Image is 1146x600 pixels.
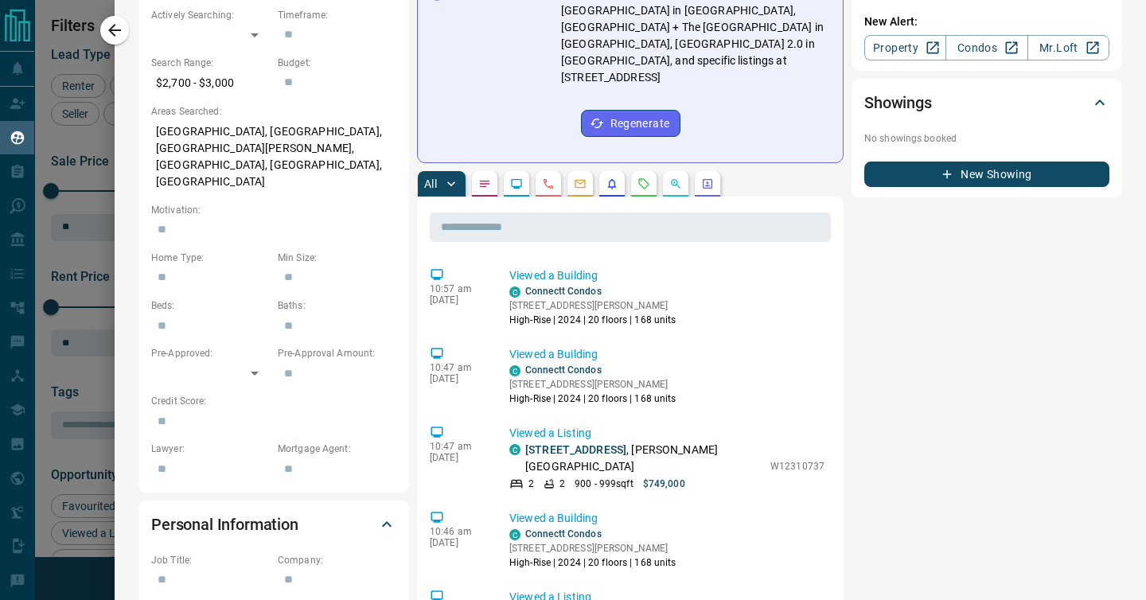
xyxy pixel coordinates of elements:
a: Property [864,35,946,60]
button: New Showing [864,162,1109,187]
svg: Requests [637,177,650,190]
p: Areas Searched: [151,104,396,119]
p: 10:47 am [430,441,485,452]
p: Actively Searching: [151,8,270,22]
a: Connectt Condos [525,528,602,540]
p: Lawyer: [151,442,270,456]
a: [STREET_ADDRESS] [525,443,626,456]
svg: Listing Alerts [606,177,618,190]
div: condos.ca [509,529,520,540]
p: 900 - 999 sqft [575,477,633,491]
p: Viewed a Listing [509,425,824,442]
p: 2 [528,477,534,491]
p: , [PERSON_NAME][GEOGRAPHIC_DATA] [525,442,762,475]
p: High-Rise | 2024 | 20 floors | 168 units [509,555,676,570]
p: No showings booked [864,131,1109,146]
p: [DATE] [430,373,485,384]
a: Condos [945,35,1027,60]
svg: Emails [574,177,587,190]
p: [DATE] [430,452,485,463]
p: Credit Score: [151,394,396,408]
a: Connectt Condos [525,364,602,376]
p: [STREET_ADDRESS][PERSON_NAME] [509,377,676,392]
p: [STREET_ADDRESS][PERSON_NAME] [509,298,676,313]
p: 10:47 am [430,362,485,373]
h2: Showings [864,90,932,115]
p: Viewed a Building [509,267,824,284]
p: All [424,178,437,189]
p: New Alert: [864,14,1109,30]
svg: Lead Browsing Activity [510,177,523,190]
p: Budget: [278,56,396,70]
p: Motivation: [151,203,396,217]
div: Personal Information [151,505,396,544]
p: Search Range: [151,56,270,70]
p: 10:57 am [430,283,485,294]
p: Pre-Approval Amount: [278,346,396,360]
p: W12310737 [770,459,824,473]
p: $749,000 [643,477,685,491]
div: condos.ca [509,286,520,298]
svg: Opportunities [669,177,682,190]
p: [DATE] [430,537,485,548]
p: [STREET_ADDRESS][PERSON_NAME] [509,541,676,555]
p: 2 [559,477,565,491]
svg: Calls [542,177,555,190]
p: Company: [278,553,396,567]
p: Timeframe: [278,8,396,22]
h2: Personal Information [151,512,298,537]
p: Home Type: [151,251,270,265]
p: Viewed a Building [509,346,824,363]
div: Showings [864,84,1109,122]
p: Mortgage Agent: [278,442,396,456]
p: 10:46 am [430,526,485,537]
p: Beds: [151,298,270,313]
button: Regenerate [581,110,680,137]
div: condos.ca [509,444,520,455]
p: High-Rise | 2024 | 20 floors | 168 units [509,392,676,406]
a: Mr.Loft [1027,35,1109,60]
p: Job Title: [151,553,270,567]
p: Min Size: [278,251,396,265]
a: Connectt Condos [525,286,602,297]
p: $2,700 - $3,000 [151,70,270,96]
svg: Agent Actions [701,177,714,190]
p: Viewed a Building [509,510,824,527]
p: Pre-Approved: [151,346,270,360]
div: condos.ca [509,365,520,376]
svg: Notes [478,177,491,190]
p: Baths: [278,298,396,313]
p: [GEOGRAPHIC_DATA], [GEOGRAPHIC_DATA], [GEOGRAPHIC_DATA][PERSON_NAME], [GEOGRAPHIC_DATA], [GEOGRAP... [151,119,396,195]
p: High-Rise | 2024 | 20 floors | 168 units [509,313,676,327]
p: [DATE] [430,294,485,306]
